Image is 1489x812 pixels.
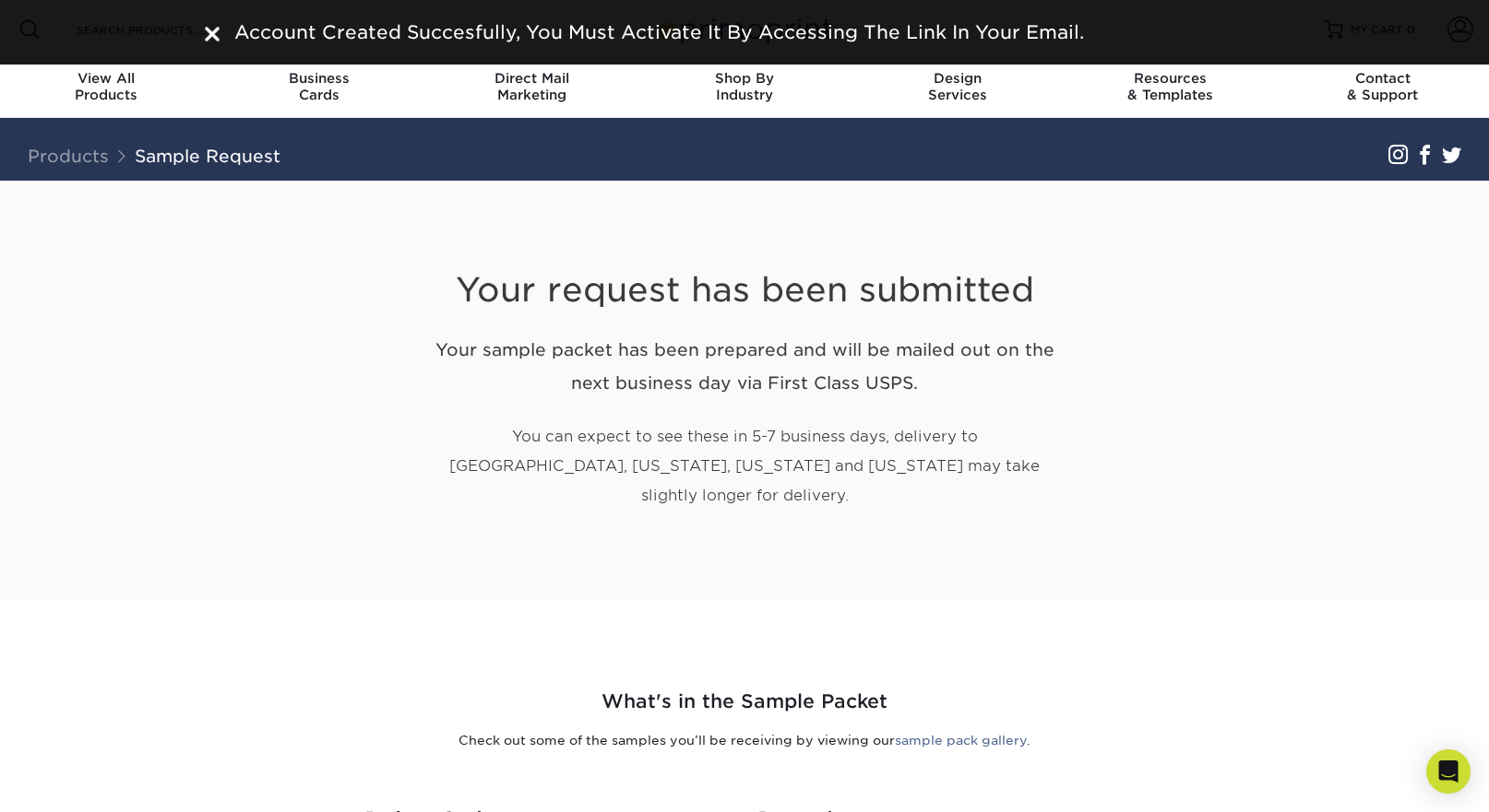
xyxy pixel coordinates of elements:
[638,70,852,103] div: Industry
[213,70,426,87] span: Business
[213,59,426,118] a: BusinessCards
[851,70,1064,87] span: Design
[895,733,1027,747] a: sample pack gallery
[425,70,638,87] span: Direct Mail
[638,70,852,87] span: Shop By
[205,27,220,41] img: close
[1426,749,1471,794] div: Open Intercom Messenger
[851,70,1064,103] div: Services
[425,59,638,118] a: Direct MailMarketing
[1064,70,1277,87] span: Resources
[422,333,1067,401] h2: Your sample packet has been prepared and will be mailed out on the next business day via First Cl...
[638,59,852,118] a: Shop ByIndustry
[135,146,280,166] a: Sample Request
[422,422,1067,511] p: You can expect to see these in 5-7 business days, delivery to [GEOGRAPHIC_DATA], [US_STATE], [US_...
[205,731,1284,749] p: Check out some of the samples you’ll be receiving by viewing our .
[1276,70,1489,103] div: & Support
[422,225,1067,311] h1: Your request has been submitted
[213,70,426,103] div: Cards
[1064,70,1277,103] div: & Templates
[28,146,109,166] a: Products
[205,688,1284,716] h2: What's in the Sample Packet
[851,59,1064,118] a: DesignServices
[1064,59,1277,118] a: Resources& Templates
[1276,59,1489,118] a: Contact& Support
[1276,70,1489,87] span: Contact
[425,70,638,103] div: Marketing
[234,21,1084,43] span: Account Created Succesfully, You Must Activate It By Accessing The Link In Your Email.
